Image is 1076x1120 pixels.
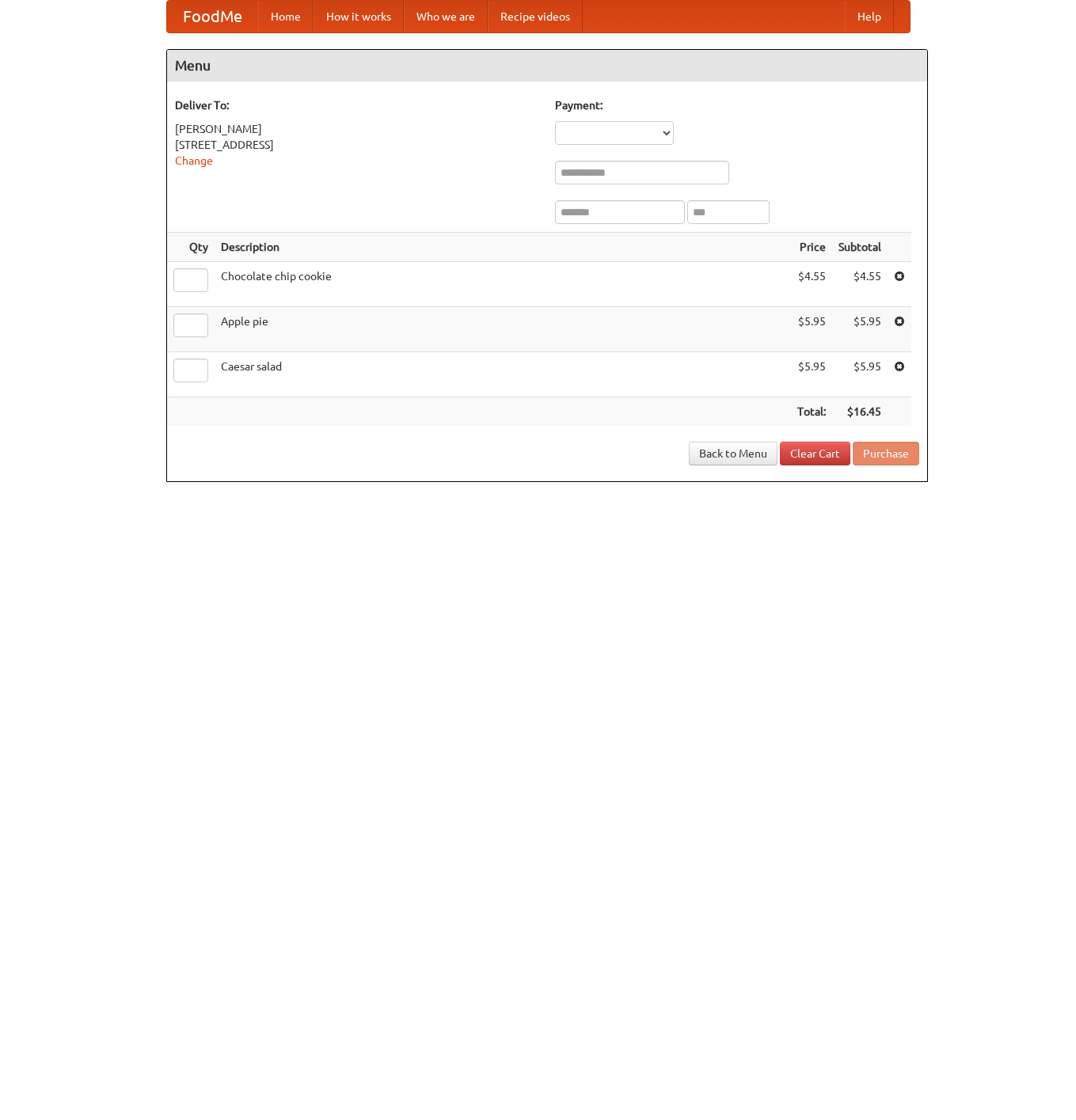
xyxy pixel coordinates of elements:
[167,233,215,262] th: Qty
[832,233,888,262] th: Subtotal
[791,397,832,427] th: Total:
[215,352,791,397] td: Caesar salad
[853,442,919,465] button: Purchase
[832,307,888,352] td: $5.95
[555,97,919,113] h5: Payment:
[175,97,539,113] h5: Deliver To:
[689,442,778,465] a: Back to Menu
[175,121,539,137] div: [PERSON_NAME]
[832,352,888,397] td: $5.95
[845,1,894,32] a: Help
[175,137,539,153] div: [STREET_ADDRESS]
[215,233,791,262] th: Description
[175,154,213,167] a: Change
[780,442,850,465] a: Clear Cart
[488,1,583,32] a: Recipe videos
[404,1,488,32] a: Who we are
[791,233,832,262] th: Price
[791,352,832,397] td: $5.95
[314,1,404,32] a: How it works
[167,50,927,82] h4: Menu
[167,1,258,32] a: FoodMe
[791,307,832,352] td: $5.95
[832,397,888,427] th: $16.45
[832,262,888,307] td: $4.55
[215,307,791,352] td: Apple pie
[215,262,791,307] td: Chocolate chip cookie
[791,262,832,307] td: $4.55
[258,1,314,32] a: Home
